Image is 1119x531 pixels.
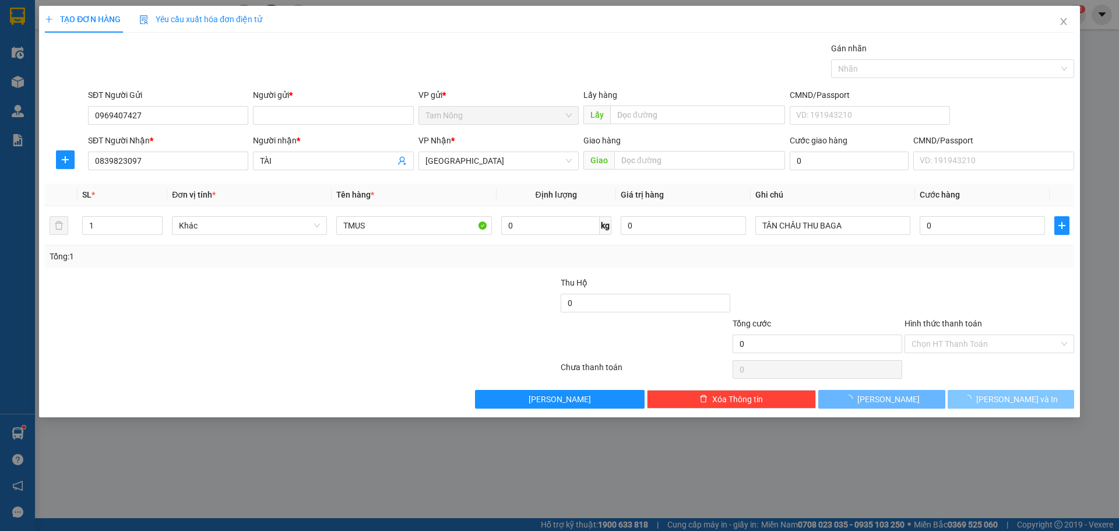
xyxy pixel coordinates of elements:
[913,134,1074,147] div: CMND/Passport
[790,136,847,145] label: Cước giao hàng
[1047,6,1080,38] button: Close
[621,190,664,199] span: Giá trị hàng
[50,250,432,263] div: Tổng: 1
[976,393,1058,406] span: [PERSON_NAME] và In
[336,190,374,199] span: Tên hàng
[610,106,785,124] input: Dọc đường
[857,393,920,406] span: [PERSON_NAME]
[397,156,407,166] span: user-add
[418,136,451,145] span: VP Nhận
[88,134,248,147] div: SĐT Người Nhận
[844,395,857,403] span: loading
[905,319,982,328] label: Hình thức thanh toán
[8,6,134,17] strong: CÔNG TY TNHH MTV VẬN TẢI
[1059,17,1068,26] span: close
[920,190,960,199] span: Cước hàng
[755,216,910,235] input: Ghi Chú
[790,89,950,101] div: CMND/Passport
[425,152,572,170] span: Tân Châu
[4,48,87,59] strong: VP Gửi :
[751,184,915,206] th: Ghi chú
[56,150,75,169] button: plus
[37,47,87,60] span: Tam Nông
[165,13,273,36] strong: BIÊN NHẬN
[139,15,149,24] img: icon
[418,89,579,101] div: VP gửi
[583,136,621,145] span: Giao hàng
[559,361,731,381] div: Chưa thanh toán
[45,15,121,24] span: TẠO ĐƠN HÀNG
[536,190,577,199] span: Định lượng
[475,390,645,409] button: [PERSON_NAME]
[948,390,1074,409] button: [PERSON_NAME] và In
[425,107,572,124] span: Tam Nông
[253,134,413,147] div: Người nhận
[733,319,771,328] span: Tổng cước
[712,393,763,406] span: Xóa Thông tin
[1055,221,1069,230] span: plus
[253,89,413,101] div: Người gửi
[82,190,92,199] span: SL
[583,106,610,124] span: Lấy
[24,31,118,43] span: Hotline : 1900 633 622
[45,15,53,23] span: plus
[583,151,614,170] span: Giao
[50,216,68,235] button: delete
[699,395,708,404] span: delete
[44,19,98,30] strong: HIỆP THÀNH
[621,216,746,235] input: 0
[529,393,591,406] span: [PERSON_NAME]
[818,390,945,409] button: [PERSON_NAME]
[57,155,74,164] span: plus
[790,152,909,170] input: Cước giao hàng
[583,90,617,100] span: Lấy hàng
[4,81,84,94] span: Lấy dọc đường :
[647,390,817,409] button: deleteXóa Thông tin
[600,216,611,235] span: kg
[1054,216,1069,235] button: plus
[172,190,216,199] span: Đơn vị tính
[4,62,149,79] span: Đường Tràm Chim, [GEOGRAPHIC_DATA], [GEOGRAPHIC_DATA] |
[614,151,785,170] input: Dọc đường
[963,395,976,403] span: loading
[336,216,491,235] input: VD: Bàn, Ghế
[139,15,262,24] span: Yêu cầu xuất hóa đơn điện tử
[831,44,867,53] label: Gán nhãn
[88,89,248,101] div: SĐT Người Gửi
[561,278,587,287] span: Thu Hộ
[179,217,320,234] span: Khác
